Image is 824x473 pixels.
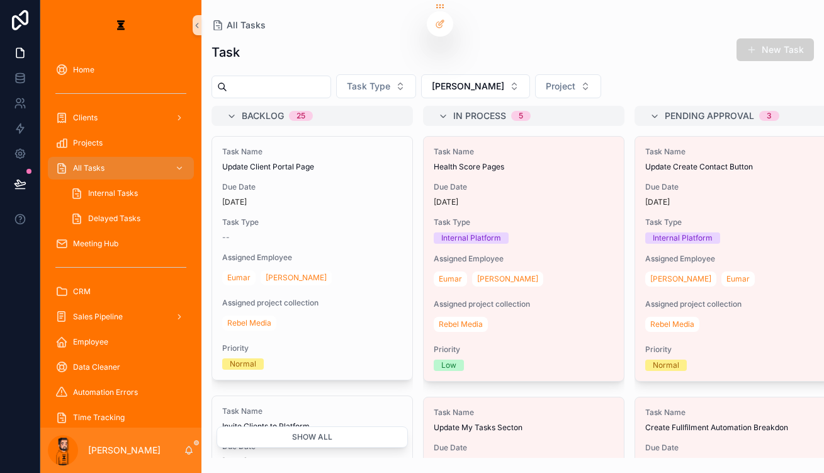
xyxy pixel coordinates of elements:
span: Due Date [434,182,614,192]
span: [PERSON_NAME] [477,274,538,284]
button: Select Button [336,74,416,98]
span: Task Type [347,80,390,93]
span: Task Name [434,147,614,157]
span: Task Type [434,217,614,227]
button: New Task [737,38,814,61]
a: Internal Tasks [63,182,194,205]
span: Project [546,80,575,93]
div: Internal Platform [653,232,713,244]
h1: Task [212,43,240,61]
a: All Tasks [48,157,194,180]
button: Select Button [535,74,601,98]
span: Meeting Hub [73,239,118,249]
span: [PERSON_NAME] [432,80,504,93]
span: Pending Approval [665,110,754,122]
span: CRM [73,287,91,297]
span: Health Score Pages [434,162,614,172]
a: Rebel Media [434,317,488,332]
span: Task Name [434,407,614,418]
p: [DATE] [222,197,247,207]
button: Select Button [421,74,530,98]
a: Delayed Tasks [63,207,194,230]
a: CRM [48,280,194,303]
span: Due Date [434,443,614,453]
span: Eumar [726,274,750,284]
span: -- [222,232,230,242]
span: Backlog [242,110,284,122]
a: Meeting Hub [48,232,194,255]
span: Eumar [439,274,462,284]
a: Clients [48,106,194,129]
div: Internal Platform [441,232,501,244]
div: Low [441,360,456,371]
p: [PERSON_NAME] [88,444,161,457]
span: In Process [453,110,506,122]
a: Data Cleaner [48,356,194,379]
span: [PERSON_NAME] [650,274,711,284]
div: Normal [653,360,679,371]
a: Task NameHealth Score PagesDue Date[DATE]Task TypeInternal PlatformAssigned EmployeeEumar[PERSON_... [423,136,624,382]
span: Update Client Portal Page [222,162,402,172]
span: Internal Tasks [88,188,138,198]
a: Eumar [434,271,467,287]
span: Eumar [227,273,251,283]
span: All Tasks [227,19,266,31]
a: Eumar [721,271,755,287]
span: Priority [434,345,614,355]
span: Assigned project collection [222,298,402,308]
a: Home [48,59,194,81]
span: Delayed Tasks [88,214,140,224]
p: [DATE] [645,197,670,207]
span: Assigned project collection [434,299,614,309]
span: Update My Tasks Secton [434,423,614,433]
span: Clients [73,113,98,123]
span: Task Name [222,147,402,157]
div: 25 [296,111,305,121]
a: Employee [48,331,194,353]
div: 3 [767,111,772,121]
span: Home [73,65,94,75]
a: All Tasks [212,19,266,31]
span: Invite Clients to Platform [222,421,402,431]
div: 5 [519,111,523,121]
div: Normal [230,358,256,370]
span: Projects [73,138,103,148]
span: Rebel Media [439,319,483,329]
span: Data Cleaner [73,362,120,372]
a: Task NameUpdate Client Portal PageDue Date[DATE]Task Type--Assigned EmployeeEumar[PERSON_NAME]Ass... [212,136,413,380]
span: All Tasks [73,163,104,173]
span: Rebel Media [227,318,271,328]
span: [PERSON_NAME] [266,273,327,283]
p: [DATE] [434,197,458,207]
a: Rebel Media [222,316,276,331]
span: Priority [222,343,402,353]
a: Projects [48,132,194,154]
a: Sales Pipeline [48,305,194,328]
a: Rebel Media [645,317,699,332]
span: Rebel Media [650,319,694,329]
a: [PERSON_NAME] [645,271,716,287]
a: [PERSON_NAME] [261,270,332,285]
span: Task Type [222,217,402,227]
a: [PERSON_NAME] [472,271,543,287]
span: Sales Pipeline [73,312,123,322]
div: scrollable content [40,50,201,428]
img: App logo [111,15,131,35]
button: Show all [217,426,408,448]
span: Employee [73,337,108,347]
a: Automation Errors [48,381,194,404]
a: Eumar [222,270,256,285]
span: Automation Errors [73,387,138,397]
span: Task Name [222,406,402,416]
span: Assigned Employee [434,254,614,264]
span: Assigned Employee [222,253,402,263]
span: Due Date [222,182,402,192]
